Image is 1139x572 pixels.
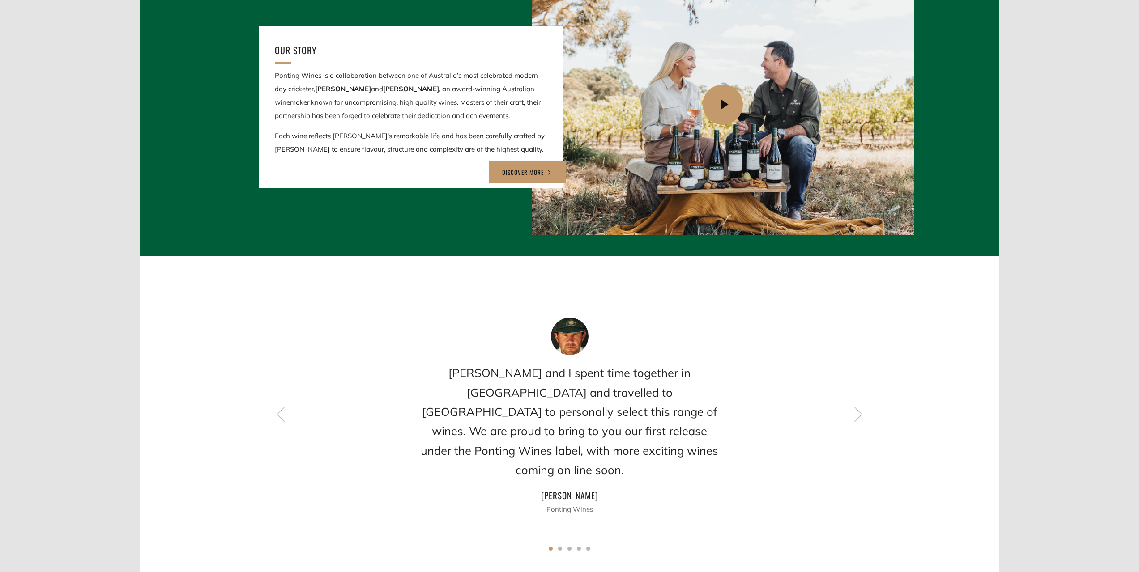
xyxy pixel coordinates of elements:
strong: [PERSON_NAME] [383,85,439,93]
button: 2 [558,547,562,551]
button: 3 [567,547,572,551]
h2: [PERSON_NAME] and I spent time together in [GEOGRAPHIC_DATA] and travelled to [GEOGRAPHIC_DATA] t... [418,363,722,479]
a: DISCOVER MORE [489,161,566,183]
button: 1 [549,547,553,551]
p: Ponting Wines is a collaboration between one of Australia’s most celebrated modern-day cricketer,... [275,69,547,123]
h3: OUR STORY [275,42,547,58]
button: 4 [577,547,581,551]
p: Ponting Wines [418,503,722,516]
strong: [PERSON_NAME] [315,85,371,93]
button: 5 [586,547,590,551]
h4: [PERSON_NAME] [418,487,722,503]
p: Each wine reflects [PERSON_NAME]’s remarkable life and has been carefully crafted by [PERSON_NAME... [275,129,547,156]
